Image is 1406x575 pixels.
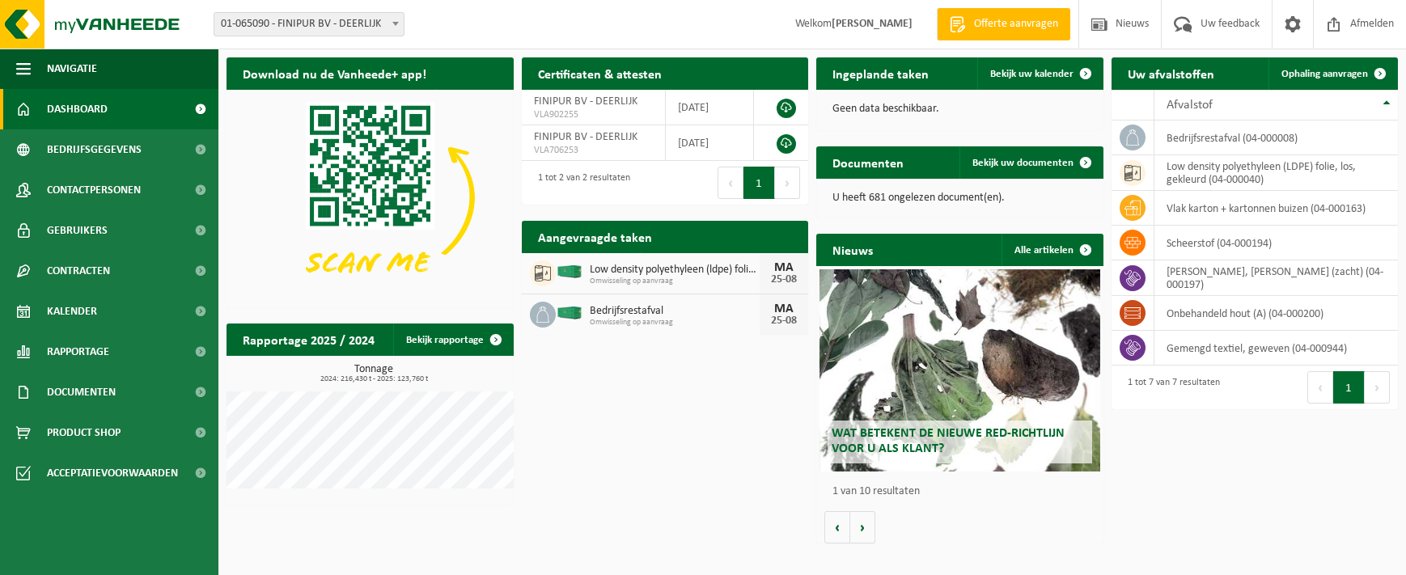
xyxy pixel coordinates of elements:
[970,16,1062,32] span: Offerte aanvragen
[590,277,760,286] span: Omwisseling op aanvraag
[1268,57,1396,90] a: Ophaling aanvragen
[556,264,583,279] img: HK-XC-40-GN-00
[819,269,1100,471] a: Wat betekent de nieuwe RED-richtlijn voor u als klant?
[1154,155,1399,191] td: low density polyethyleen (LDPE) folie, los, gekleurd (04-000040)
[1307,371,1333,404] button: Previous
[972,158,1074,168] span: Bekijk uw documenten
[666,125,754,161] td: [DATE]
[1112,57,1230,89] h2: Uw afvalstoffen
[47,332,109,372] span: Rapportage
[718,167,743,199] button: Previous
[850,511,875,543] button: Volgende
[768,315,800,327] div: 25-08
[768,302,800,315] div: MA
[768,261,800,274] div: MA
[1154,226,1399,260] td: scheerstof (04-000194)
[393,323,512,356] a: Bekijk rapportage
[1281,69,1368,79] span: Ophaling aanvragen
[590,264,760,277] span: Low density polyethyleen (ldpe) folie, los, gekleurd
[959,146,1102,179] a: Bekijk uw documenten
[235,375,514,383] span: 2024: 216,430 t - 2025: 123,760 t
[816,57,945,89] h2: Ingeplande taken
[1154,191,1399,226] td: vlak karton + kartonnen buizen (04-000163)
[47,412,121,453] span: Product Shop
[534,131,637,143] span: FINIPUR BV - DEERLIJK
[590,318,760,328] span: Omwisseling op aanvraag
[937,8,1070,40] a: Offerte aanvragen
[227,90,514,305] img: Download de VHEPlus App
[47,453,178,493] span: Acceptatievoorwaarden
[47,89,108,129] span: Dashboard
[1154,120,1399,155] td: bedrijfsrestafval (04-000008)
[590,305,760,318] span: Bedrijfsrestafval
[534,108,653,121] span: VLA902255
[534,95,637,108] span: FINIPUR BV - DEERLIJK
[214,13,404,36] span: 01-065090 - FINIPUR BV - DEERLIJK
[1167,99,1213,112] span: Afvalstof
[47,291,97,332] span: Kalender
[1365,371,1390,404] button: Next
[47,170,141,210] span: Contactpersonen
[556,306,583,320] img: HK-XC-40-GN-00
[47,251,110,291] span: Contracten
[1002,234,1102,266] a: Alle artikelen
[235,364,514,383] h3: Tonnage
[832,18,913,30] strong: [PERSON_NAME]
[522,221,668,252] h2: Aangevraagde taken
[666,90,754,125] td: [DATE]
[522,57,678,89] h2: Certificaten & attesten
[47,129,142,170] span: Bedrijfsgegevens
[832,486,1095,497] p: 1 van 10 resultaten
[824,511,850,543] button: Vorige
[832,104,1087,115] p: Geen data beschikbaar.
[47,210,108,251] span: Gebruikers
[816,146,920,178] h2: Documenten
[743,167,775,199] button: 1
[47,49,97,89] span: Navigatie
[534,144,653,157] span: VLA706253
[1333,371,1365,404] button: 1
[816,234,889,265] h2: Nieuws
[227,323,391,355] h2: Rapportage 2025 / 2024
[768,274,800,285] div: 25-08
[775,167,800,199] button: Next
[832,192,1087,204] p: U heeft 681 ongelezen document(en).
[990,69,1074,79] span: Bekijk uw kalender
[1154,331,1399,366] td: gemengd textiel, geweven (04-000944)
[1154,296,1399,331] td: onbehandeld hout (A) (04-000200)
[832,427,1065,455] span: Wat betekent de nieuwe RED-richtlijn voor u als klant?
[977,57,1102,90] a: Bekijk uw kalender
[1120,370,1220,405] div: 1 tot 7 van 7 resultaten
[214,12,404,36] span: 01-065090 - FINIPUR BV - DEERLIJK
[227,57,443,89] h2: Download nu de Vanheede+ app!
[530,165,630,201] div: 1 tot 2 van 2 resultaten
[1154,260,1399,296] td: [PERSON_NAME], [PERSON_NAME] (zacht) (04-000197)
[47,372,116,412] span: Documenten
